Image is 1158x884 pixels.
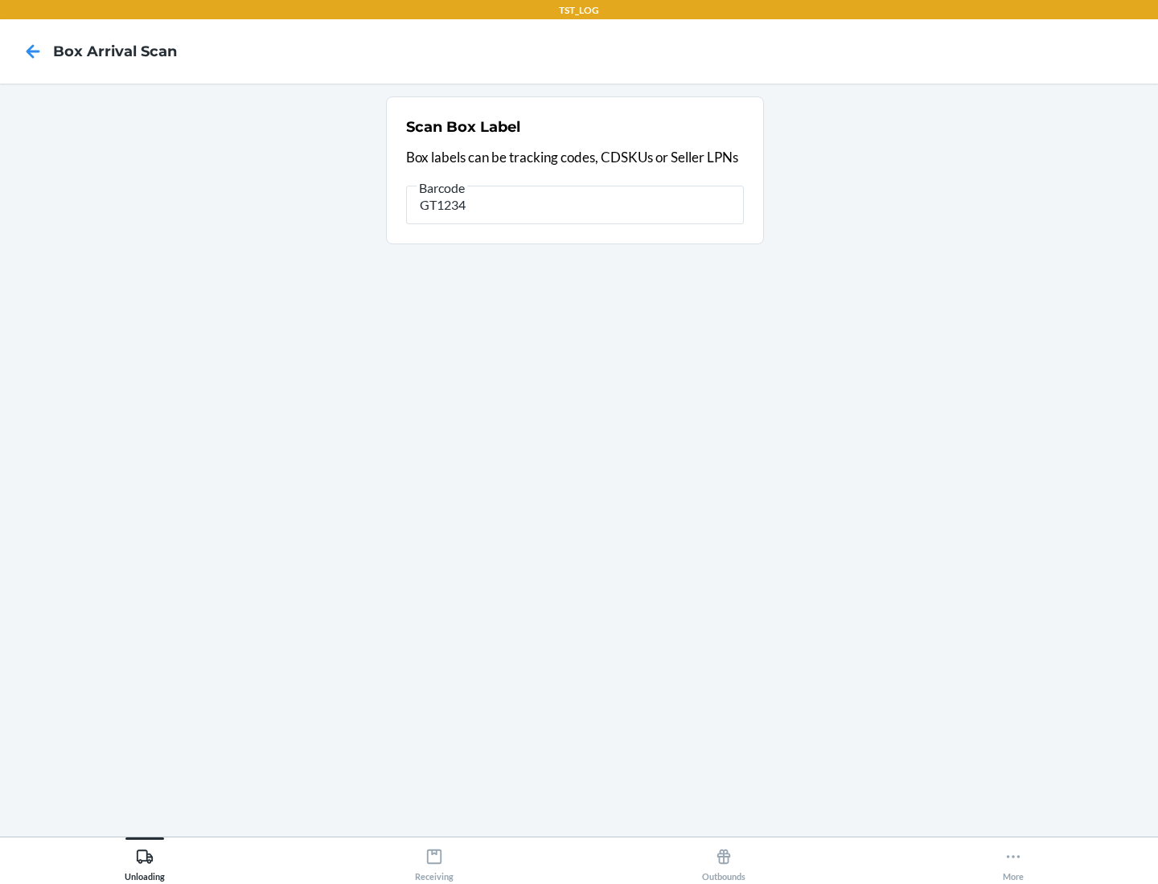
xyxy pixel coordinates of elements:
[579,837,868,882] button: Outbounds
[559,3,599,18] p: TST_LOG
[417,180,467,196] span: Barcode
[1003,841,1024,882] div: More
[406,186,744,224] input: Barcode
[406,117,520,137] h2: Scan Box Label
[53,41,177,62] h4: Box Arrival Scan
[289,837,579,882] button: Receiving
[702,841,745,882] div: Outbounds
[406,147,744,168] p: Box labels can be tracking codes, CDSKUs or Seller LPNs
[868,837,1158,882] button: More
[415,841,454,882] div: Receiving
[125,841,165,882] div: Unloading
